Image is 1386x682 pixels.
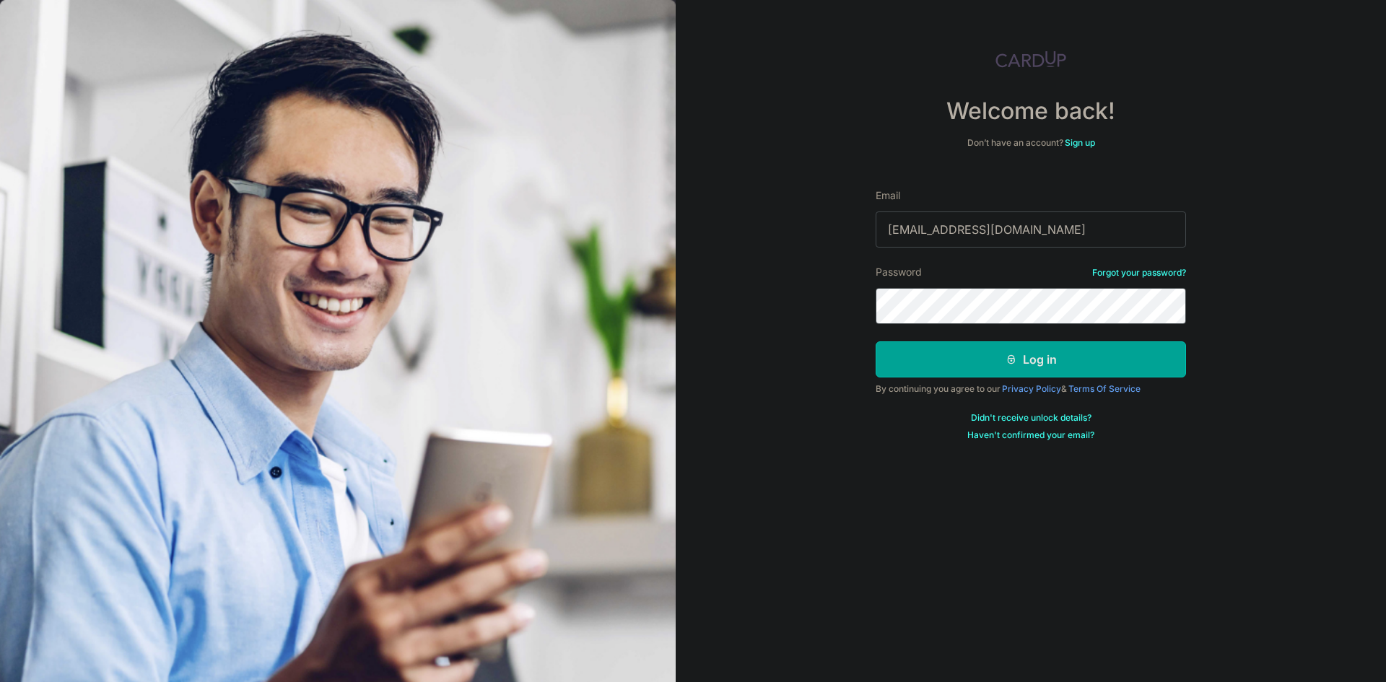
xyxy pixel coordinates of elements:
[876,211,1186,248] input: Enter your Email
[876,137,1186,149] div: Don’t have an account?
[876,188,900,203] label: Email
[1068,383,1141,394] a: Terms Of Service
[876,97,1186,126] h4: Welcome back!
[876,383,1186,395] div: By continuing you agree to our &
[876,265,922,279] label: Password
[1002,383,1061,394] a: Privacy Policy
[971,412,1091,424] a: Didn't receive unlock details?
[876,341,1186,377] button: Log in
[995,51,1066,68] img: CardUp Logo
[967,429,1094,441] a: Haven't confirmed your email?
[1065,137,1095,148] a: Sign up
[1092,267,1186,279] a: Forgot your password?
